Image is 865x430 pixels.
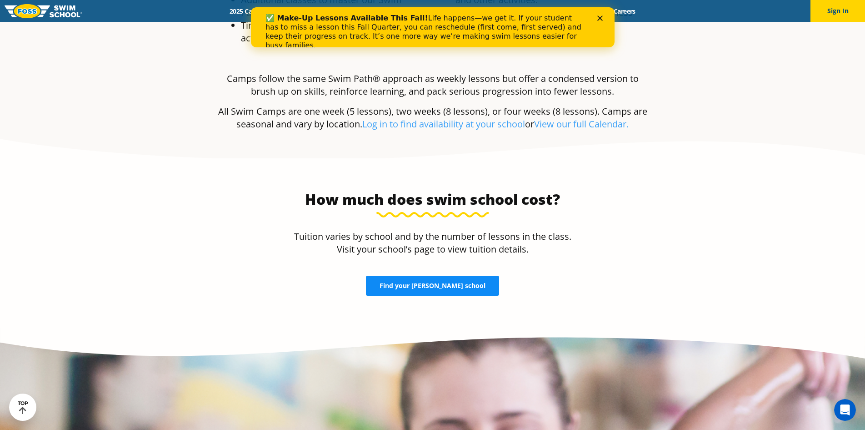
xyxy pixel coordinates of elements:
a: Log in to find availability at your school [362,118,525,130]
iframe: Intercom live chat [834,399,856,421]
a: View our full Calendar. [534,118,629,130]
h3: How much does swim school cost? [289,190,577,208]
p: All Swim Camps are one week (5 lessons), two weeks (8 lessons), or four weeks (8 lessons). Camps ... [218,105,647,131]
span: Find your [PERSON_NAME] school [380,283,485,289]
li: Time between classes to do at-home swim activities for additional learning! [241,19,428,45]
b: ✅ Make-Up Lessons Available This Fall! [15,6,177,15]
iframe: Intercom live chat banner [251,7,615,47]
p: Tuition varies by school and by the number of lessons in the class. Visit your school’s page to v... [289,230,577,256]
a: Swim Path® Program [317,7,396,15]
div: Life happens—we get it. If your student has to miss a lesson this Fall Quarter, you can reschedul... [15,6,335,43]
a: About [PERSON_NAME] [396,7,481,15]
div: Close [346,8,355,14]
a: Schools [279,7,317,15]
a: 2025 Calendar [222,7,279,15]
a: Swim Like [PERSON_NAME] [481,7,577,15]
p: Camps follow the same Swim Path® approach as weekly lessons but offer a condensed version to brus... [218,72,647,98]
a: Find your [PERSON_NAME] school [366,276,499,296]
a: Blog [577,7,605,15]
div: TOP [18,400,28,415]
a: Careers [605,7,643,15]
img: FOSS Swim School Logo [5,4,82,18]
